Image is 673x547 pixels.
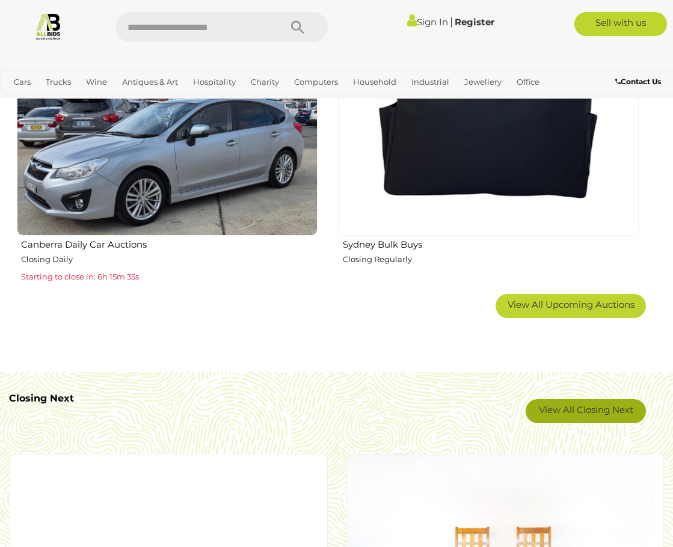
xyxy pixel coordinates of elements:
[450,15,453,28] span: |
[9,393,74,404] b: Closing Next
[41,72,76,92] a: Trucks
[34,12,63,40] img: Allbids.com.au
[117,72,183,92] a: Antiques & Art
[455,16,494,28] a: Register
[188,72,241,92] a: Hospitality
[459,72,506,92] a: Jewellery
[496,294,646,318] a: View All Upcoming Auctions
[343,237,641,250] h2: Sydney Bulk Buys
[21,252,319,266] p: Closing Daily
[9,72,35,92] a: Cars
[49,92,144,112] a: [GEOGRAPHIC_DATA]
[615,77,661,86] b: Contact Us
[21,272,139,281] span: Starting to close in: 6h 15m 35s
[246,72,284,92] a: Charity
[615,75,664,88] a: Contact Us
[508,299,635,310] span: View All Upcoming Auctions
[407,72,454,92] a: Industrial
[21,237,319,250] h2: Canberra Daily Car Auctions
[268,12,328,42] button: Search
[512,72,544,92] a: Office
[526,399,646,423] a: View All Closing Next
[343,252,641,266] p: Closing Regularly
[9,92,43,112] a: Sports
[574,12,667,36] a: Sell with us
[348,72,401,92] a: Household
[81,72,112,92] a: Wine
[407,16,448,28] a: Sign In
[289,72,343,92] a: Computers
